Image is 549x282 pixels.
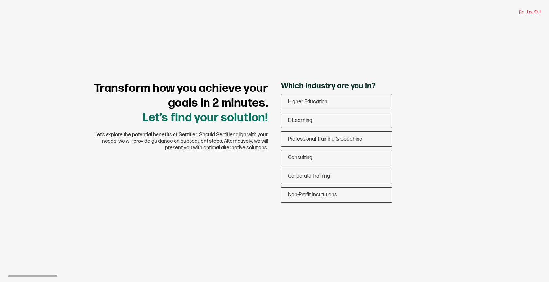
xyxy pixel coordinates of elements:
span: Higher Education [288,99,327,105]
h1: Let’s find your solution! [85,81,268,125]
span: E-Learning [288,117,312,124]
span: Corporate Training [288,173,330,179]
span: Transform how you achieve your goals in 2 minutes. [94,81,268,110]
span: Let’s explore the potential benefits of Sertifier. Should Sertifier align with your needs, we wil... [85,132,268,151]
span: Which industry are you in? [281,81,376,91]
span: Non-Profit Institutions [288,192,337,198]
span: Log Out [527,10,541,15]
span: Professional Training & Coaching [288,136,362,142]
span: Consulting [288,155,312,161]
